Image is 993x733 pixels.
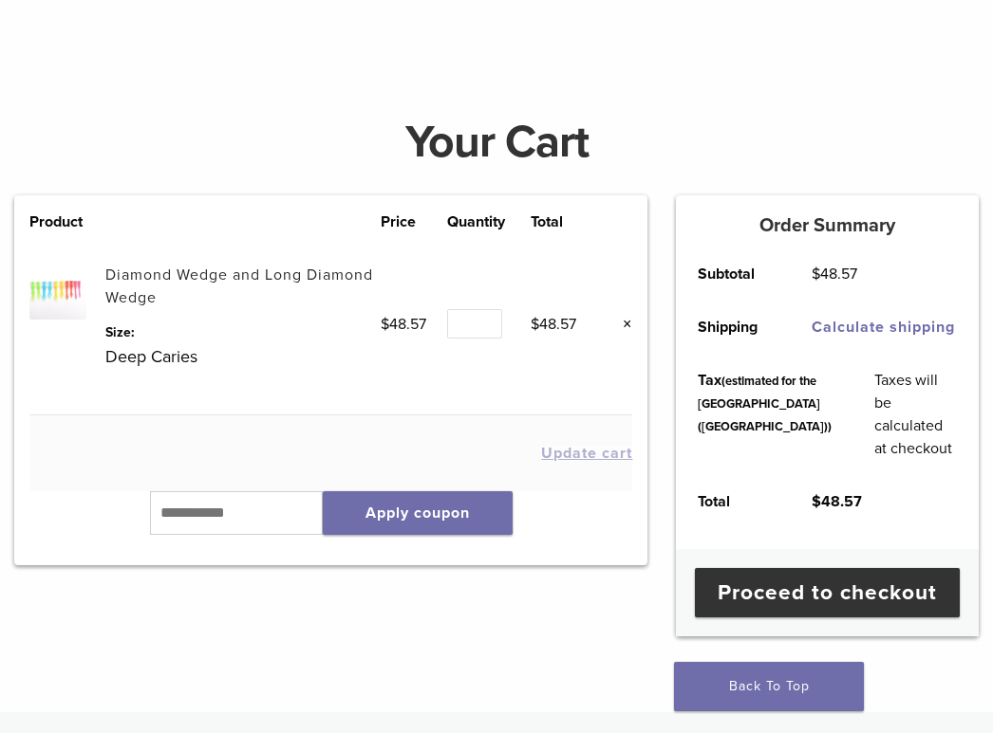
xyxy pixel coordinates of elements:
[531,315,576,334] bdi: 48.57
[105,342,381,371] p: Deep Caries
[381,315,426,334] bdi: 48.57
[853,354,979,475] td: Taxes will be calculated at checkout
[674,662,864,711] a: Back To Top
[676,214,979,237] h5: Order Summary
[676,475,790,528] th: Total
[812,492,821,511] span: $
[105,322,381,342] dt: Size:
[695,568,960,617] a: Proceed to checkout
[812,492,862,511] bdi: 48.57
[812,265,857,284] bdi: 48.57
[812,318,955,337] a: Calculate shipping
[608,312,632,337] a: Remove this item
[698,374,832,434] small: (estimated for the [GEOGRAPHIC_DATA] ([GEOGRAPHIC_DATA]))
[105,266,373,307] a: Diamond Wedge and Long Diamond Wedge
[676,354,852,475] th: Tax
[29,211,105,233] th: Product
[531,211,597,233] th: Total
[812,265,820,284] span: $
[676,247,790,301] th: Subtotal
[323,491,513,535] button: Apply coupon
[381,315,389,334] span: $
[531,315,539,334] span: $
[447,211,531,233] th: Quantity
[381,211,447,233] th: Price
[541,446,632,461] button: Update cart
[676,301,790,354] th: Shipping
[29,264,85,320] img: Diamond Wedge and Long Diamond Wedge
